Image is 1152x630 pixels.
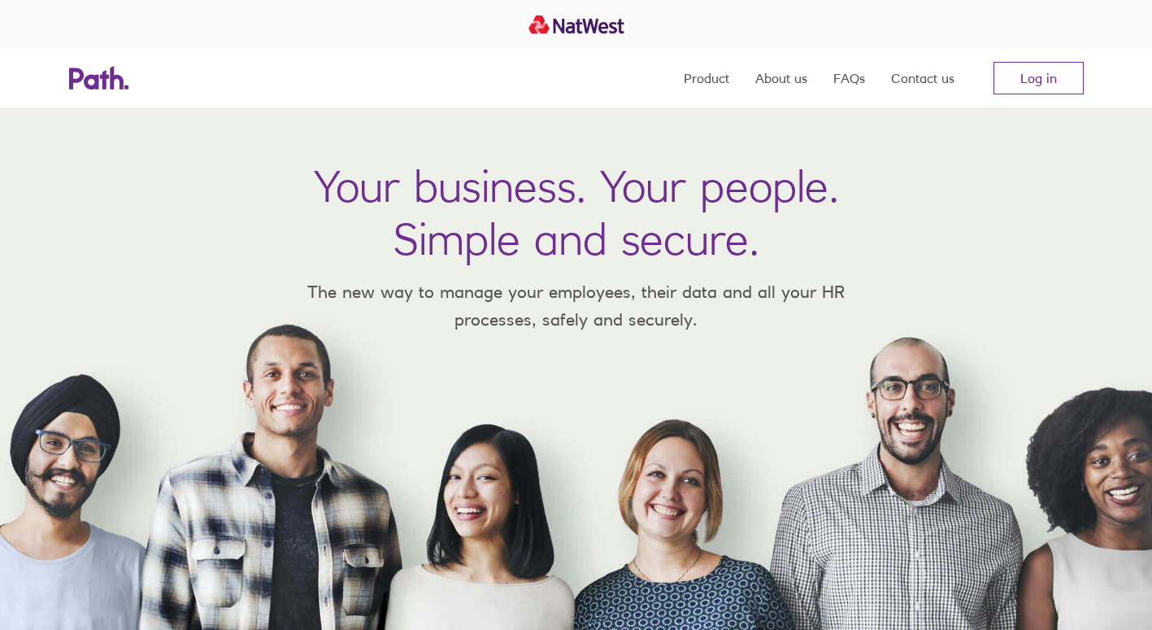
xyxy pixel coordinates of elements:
[993,62,1084,94] a: Log in
[684,49,729,107] a: Product
[891,49,954,107] a: Contact us
[284,278,869,333] p: The new way to manage your employees, their data and all your HR processes, safely and securely.
[833,49,865,107] a: FAQs
[755,49,807,107] a: About us
[314,160,839,265] h1: Your business. Your people. Simple and secure.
